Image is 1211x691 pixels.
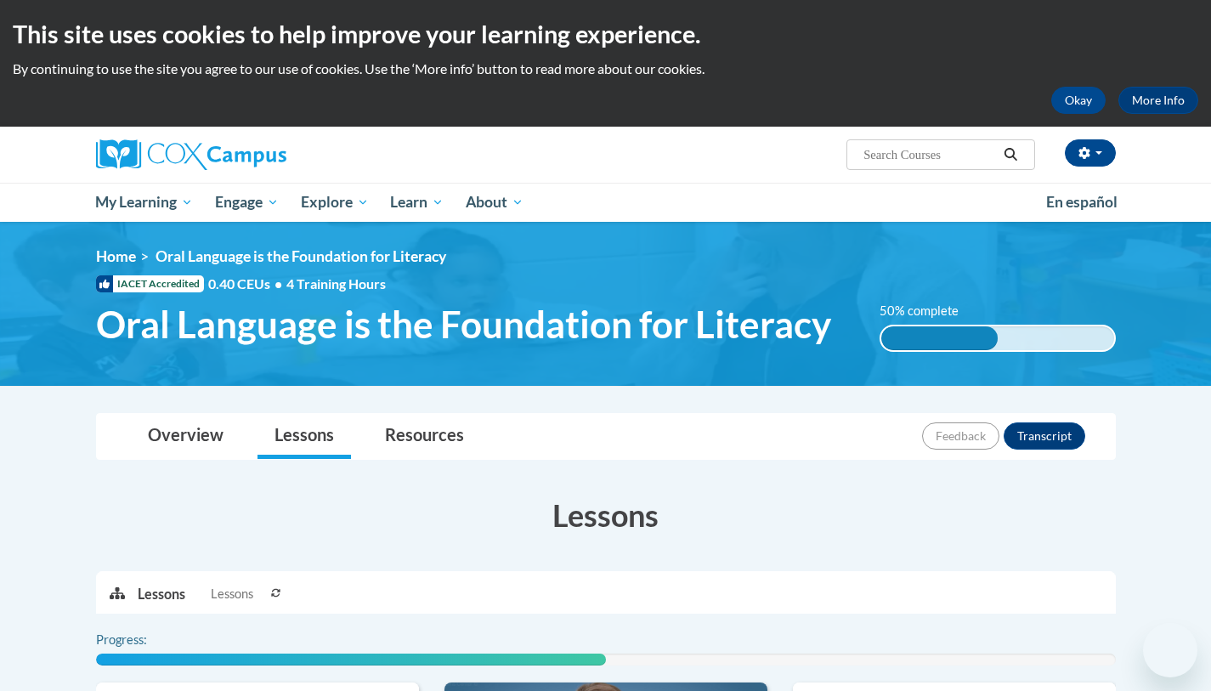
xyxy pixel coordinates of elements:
[96,139,419,170] a: Cox Campus
[390,192,444,212] span: Learn
[1046,193,1118,211] span: En español
[379,183,455,222] a: Learn
[215,192,279,212] span: Engage
[286,275,386,292] span: 4 Training Hours
[257,414,351,459] a: Lessons
[208,275,286,293] span: 0.40 CEUs
[862,144,998,165] input: Search Courses
[301,192,369,212] span: Explore
[71,183,1141,222] div: Main menu
[95,192,193,212] span: My Learning
[1004,422,1085,450] button: Transcript
[96,247,136,265] a: Home
[881,326,998,350] div: 50% complete
[96,275,204,292] span: IACET Accredited
[85,183,205,222] a: My Learning
[998,144,1023,165] button: Search
[1065,139,1116,167] button: Account Settings
[204,183,290,222] a: Engage
[368,414,481,459] a: Resources
[274,275,282,292] span: •
[211,585,253,603] span: Lessons
[96,139,286,170] img: Cox Campus
[156,247,446,265] span: Oral Language is the Foundation for Literacy
[290,183,380,222] a: Explore
[466,192,523,212] span: About
[96,494,1116,536] h3: Lessons
[13,59,1198,78] p: By continuing to use the site you agree to our use of cookies. Use the ‘More info’ button to read...
[13,17,1198,51] h2: This site uses cookies to help improve your learning experience.
[1143,623,1197,677] iframe: Button to launch messaging window
[922,422,999,450] button: Feedback
[96,302,831,347] span: Oral Language is the Foundation for Literacy
[455,183,535,222] a: About
[138,585,185,603] p: Lessons
[1035,184,1129,220] a: En español
[96,631,194,649] label: Progress:
[1051,87,1106,114] button: Okay
[1118,87,1198,114] a: More Info
[880,302,977,320] label: 50% complete
[131,414,241,459] a: Overview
